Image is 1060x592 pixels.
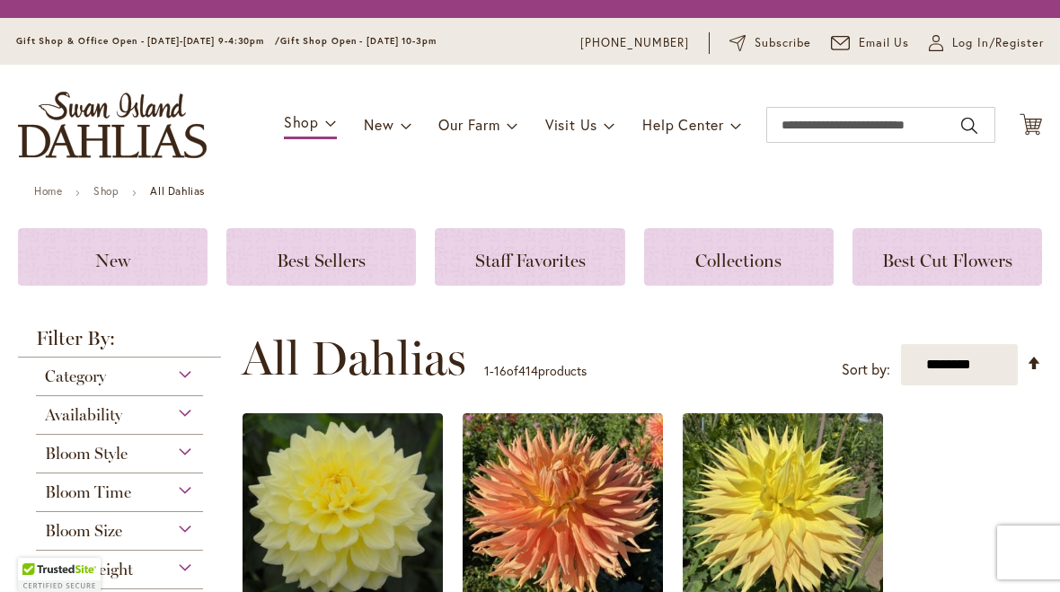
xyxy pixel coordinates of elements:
strong: All Dahlias [150,184,205,198]
a: Log In/Register [929,34,1044,52]
a: store logo [18,92,207,158]
span: Bloom Style [45,444,128,464]
strong: Filter By: [18,329,221,358]
span: Subscribe [755,34,811,52]
span: Category [45,367,106,386]
a: Email Us [831,34,910,52]
a: Staff Favorites [435,228,624,286]
span: Help Center [642,115,724,134]
span: Email Us [859,34,910,52]
span: Collections [695,250,782,271]
span: 414 [518,362,538,379]
span: Gift Shop & Office Open - [DATE]-[DATE] 9-4:30pm / [16,35,280,47]
span: Best Cut Flowers [882,250,1012,271]
span: Staff Favorites [475,250,586,271]
span: Availability [45,405,122,425]
span: 16 [494,362,507,379]
span: Shop [284,112,319,131]
a: New [18,228,208,286]
span: Best Sellers [277,250,366,271]
span: Visit Us [545,115,597,134]
span: Gift Shop Open - [DATE] 10-3pm [280,35,437,47]
a: Subscribe [729,34,811,52]
label: Sort by: [842,353,890,386]
span: Bloom Size [45,521,122,541]
p: - of products [484,357,587,385]
span: Bloom Time [45,482,131,502]
a: [PHONE_NUMBER] [580,34,689,52]
span: 1 [484,362,490,379]
span: All Dahlias [242,331,466,385]
span: New [364,115,393,134]
a: Best Cut Flowers [852,228,1042,286]
a: Collections [644,228,834,286]
a: Shop [93,184,119,198]
span: New [95,250,130,271]
a: Best Sellers [226,228,416,286]
span: Our Farm [438,115,499,134]
iframe: Launch Accessibility Center [13,528,64,579]
a: Home [34,184,62,198]
button: Search [961,111,977,140]
span: Log In/Register [952,34,1044,52]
